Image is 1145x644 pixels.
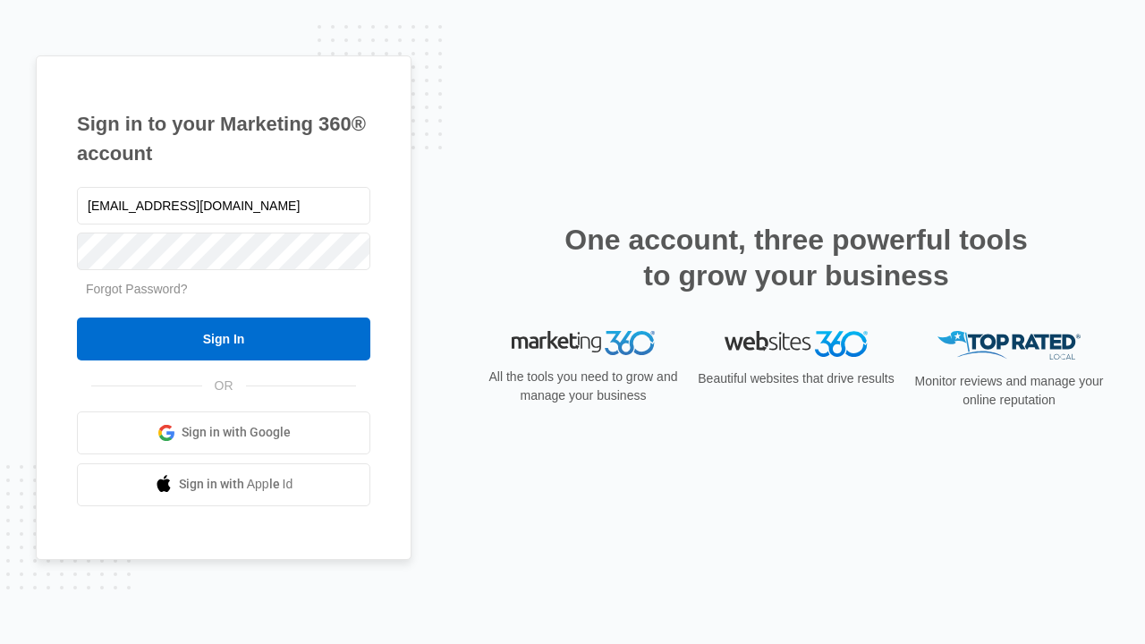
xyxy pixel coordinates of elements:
[182,423,291,442] span: Sign in with Google
[725,331,868,357] img: Websites 360
[559,222,1033,293] h2: One account, three powerful tools to grow your business
[77,463,370,506] a: Sign in with Apple Id
[77,318,370,360] input: Sign In
[77,411,370,454] a: Sign in with Google
[909,372,1109,410] p: Monitor reviews and manage your online reputation
[937,331,1081,360] img: Top Rated Local
[86,282,188,296] a: Forgot Password?
[202,377,246,395] span: OR
[483,368,683,405] p: All the tools you need to grow and manage your business
[696,369,896,388] p: Beautiful websites that drive results
[77,109,370,168] h1: Sign in to your Marketing 360® account
[77,187,370,225] input: Email
[512,331,655,356] img: Marketing 360
[179,475,293,494] span: Sign in with Apple Id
